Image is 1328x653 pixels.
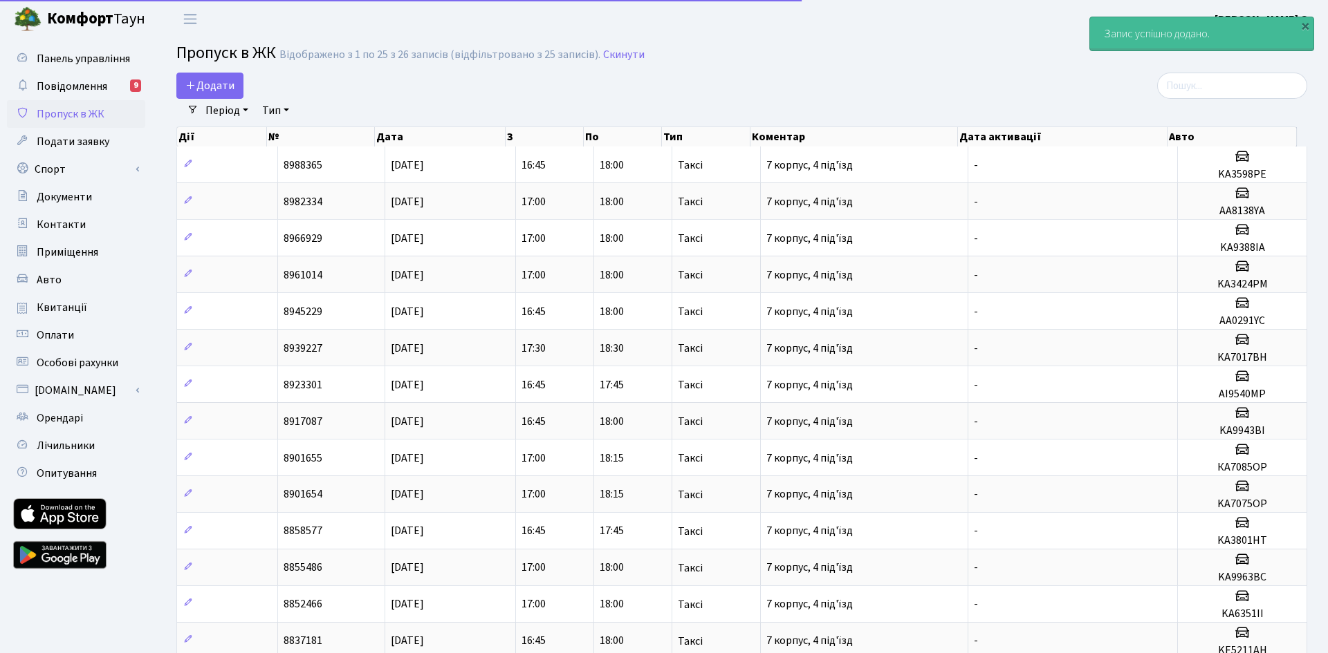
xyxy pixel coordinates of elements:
[600,634,624,649] span: 18:00
[766,560,853,576] span: 7 корпус, 4 під'їзд
[7,211,145,238] a: Контакти
[678,306,703,317] span: Таксі
[391,414,424,429] span: [DATE]
[678,379,703,390] span: Таксі
[284,597,322,612] span: 8852466
[7,128,145,155] a: Подати заявку
[974,158,978,173] span: -
[7,432,145,460] a: Лічильники
[974,231,978,246] span: -
[391,194,424,209] span: [DATE]
[47,8,113,30] b: Комфорт
[600,304,624,319] span: 18:00
[522,231,546,246] span: 17:00
[391,560,424,576] span: [DATE]
[974,524,978,539] span: -
[678,526,703,537] span: Таксі
[176,41,276,65] span: Пропуск в ЖК
[522,158,546,173] span: 16:45
[974,597,978,612] span: -
[600,414,624,429] span: 18:00
[603,48,645,61] a: Скинути
[584,127,662,146] th: По
[200,99,254,122] a: Період
[522,451,546,466] span: 17:00
[600,194,624,209] span: 18:00
[47,8,145,31] span: Таун
[678,416,703,427] span: Таксі
[662,127,750,146] th: Тип
[284,231,322,246] span: 8966929
[130,79,141,92] div: 9
[974,414,978,429] span: -
[37,300,87,315] span: Квитанції
[279,48,600,61] div: Відображено з 1 по 25 з 26 записів (відфільтровано з 25 записів).
[766,267,853,283] span: 7 корпус, 4 під'їзд
[1090,17,1313,50] div: Запис успішно додано.
[1183,241,1301,254] h5: KA9388IA
[766,414,853,429] span: 7 корпус, 4 під'їзд
[678,599,703,610] span: Таксі
[974,194,978,209] span: -
[600,341,624,356] span: 18:30
[37,466,97,481] span: Опитування
[766,487,853,502] span: 7 корпус, 4 під'їзд
[1183,607,1301,621] h5: KA6351II
[7,349,145,377] a: Особові рахунки
[678,343,703,354] span: Таксі
[391,597,424,612] span: [DATE]
[7,321,145,349] a: Оплати
[391,231,424,246] span: [DATE]
[974,304,978,319] span: -
[7,294,145,321] a: Квитанції
[7,100,145,128] a: Пропуск в ЖК
[37,189,92,205] span: Документи
[974,634,978,649] span: -
[391,634,424,649] span: [DATE]
[1298,19,1312,32] div: ×
[284,487,322,502] span: 8901654
[1183,388,1301,401] h5: AI9540MP
[600,560,624,576] span: 18:00
[974,487,978,502] span: -
[14,6,41,33] img: logo.png
[391,524,424,539] span: [DATE]
[37,328,74,343] span: Оплати
[1183,534,1301,547] h5: KA3801HT
[284,414,322,429] span: 8917087
[522,194,546,209] span: 17:00
[678,562,703,574] span: Таксі
[522,341,546,356] span: 17:30
[750,127,958,146] th: Коментар
[176,73,243,99] a: Додати
[522,267,546,283] span: 17:00
[766,634,853,649] span: 7 корпус, 4 під'їзд
[391,158,424,173] span: [DATE]
[7,155,145,183] a: Спорт
[1183,571,1301,584] h5: KA9963BC
[1183,168,1301,181] h5: KA3598PE
[284,267,322,283] span: 8961014
[7,460,145,487] a: Опитування
[766,451,853,466] span: 7 корпус, 4 під'їзд
[974,341,978,356] span: -
[522,634,546,649] span: 16:45
[1183,498,1301,511] h5: KA7075OP
[284,451,322,466] span: 8901655
[185,78,234,93] span: Додати
[7,73,145,100] a: Повідомлення9
[766,377,853,392] span: 7 корпус, 4 під'їзд
[284,194,322,209] span: 8982334
[173,8,207,30] button: Переключити навігацію
[1183,205,1301,218] h5: AA8138YA
[7,45,145,73] a: Панель управління
[37,106,104,122] span: Пропуск в ЖК
[37,355,118,370] span: Особові рахунки
[1183,351,1301,364] h5: KA7017BH
[600,377,624,392] span: 17:45
[267,127,374,146] th: №
[522,414,546,429] span: 16:45
[522,304,546,319] span: 16:45
[7,238,145,266] a: Приміщення
[678,489,703,500] span: Таксі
